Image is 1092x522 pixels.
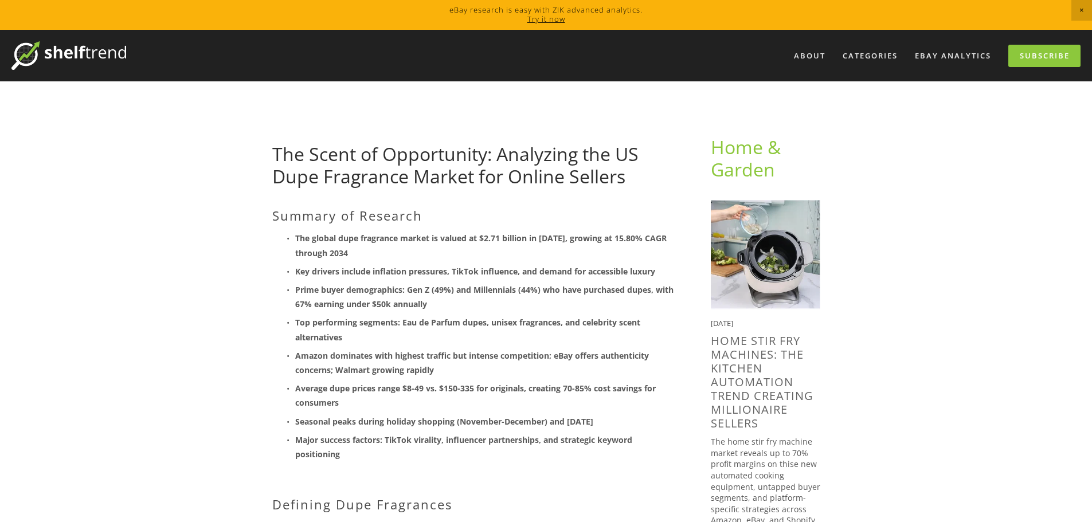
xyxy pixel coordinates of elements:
strong: The global dupe fragrance market is valued at $2.71 billion in [DATE], growing at 15.80% CAGR thr... [295,233,669,258]
strong: Key drivers include inflation pressures, TikTok influence, and demand for accessible luxury [295,266,655,277]
a: Home & Garden [711,135,785,181]
strong: Major success factors: TikTok virality, influencer partnerships, and strategic keyword positioning [295,434,635,460]
a: eBay Analytics [907,46,999,65]
img: ShelfTrend [11,41,126,70]
a: Subscribe [1008,45,1081,67]
strong: Prime buyer demographics: Gen Z (49%) and Millennials (44%) who have purchased dupes, with 67% ea... [295,284,676,309]
a: About [786,46,833,65]
a: Try it now [527,14,565,24]
strong: Average dupe prices range $8-49 vs. $150-335 for originals, creating 70-85% cost savings for cons... [295,383,658,408]
strong: Amazon dominates with highest traffic but intense competition; eBay offers authenticity concerns;... [295,350,651,375]
strong: Top performing segments: Eau de Parfum dupes, unisex fragrances, and celebrity scent alternatives [295,317,643,342]
h2: Defining Dupe Fragrances [272,497,674,512]
h2: Summary of Research [272,208,674,223]
a: Home Stir Fry Machines: The Kitchen Automation Trend Creating Millionaire Sellers [711,333,813,431]
img: Home Stir Fry Machines: The Kitchen Automation Trend Creating Millionaire Sellers [711,200,820,309]
strong: Seasonal peaks during holiday shopping (November-December) and [DATE] [295,416,593,427]
time: [DATE] [711,318,733,328]
div: Categories [835,46,905,65]
a: The Scent of Opportunity: Analyzing the US Dupe Fragrance Market for Online Sellers [272,142,639,188]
